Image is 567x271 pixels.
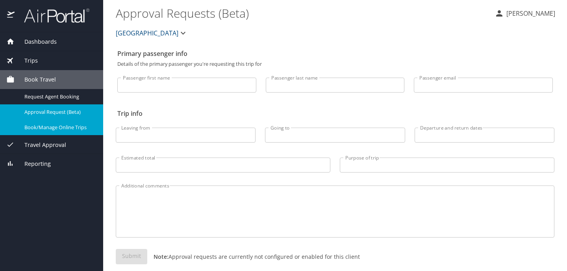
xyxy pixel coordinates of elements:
span: Book Travel [15,75,56,84]
img: icon-airportal.png [7,8,15,23]
p: [PERSON_NAME] [504,9,555,18]
span: Book/Manage Online Trips [24,124,94,131]
span: Reporting [15,160,51,168]
button: [GEOGRAPHIC_DATA] [113,25,191,41]
h2: Primary passenger info [117,47,553,60]
span: Request Agent Booking [24,93,94,100]
p: Approval requests are currently not configured or enabled for this client [147,252,360,261]
span: [GEOGRAPHIC_DATA] [116,28,178,39]
span: Trips [15,56,38,65]
img: airportal-logo.png [15,8,89,23]
span: Dashboards [15,37,57,46]
span: Approval Request (Beta) [24,108,94,116]
h2: Trip info [117,107,553,120]
button: [PERSON_NAME] [491,6,558,20]
p: Details of the primary passenger you're requesting this trip for [117,61,553,67]
h1: Approval Requests (Beta) [116,1,488,25]
span: Travel Approval [15,141,66,149]
strong: Note: [154,253,169,260]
